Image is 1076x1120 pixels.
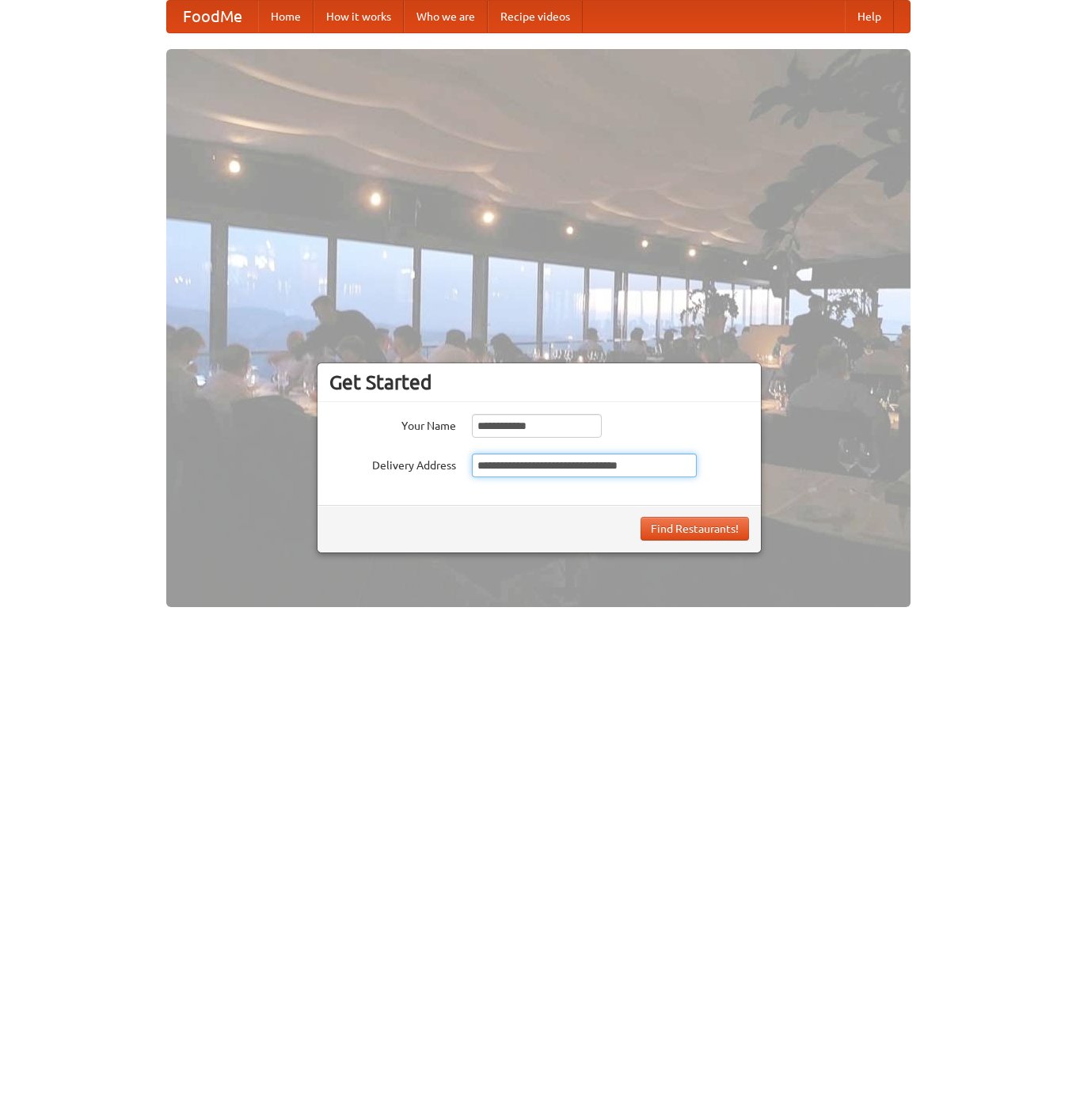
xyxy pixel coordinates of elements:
a: Home [258,1,314,32]
label: Your Name [329,414,456,434]
a: FoodMe [167,1,258,32]
label: Delivery Address [329,454,456,473]
a: Who we are [404,1,488,32]
a: Recipe videos [488,1,583,32]
h3: Get Started [329,370,749,394]
button: Find Restaurants! [641,517,749,541]
a: Help [845,1,894,32]
a: How it works [314,1,404,32]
